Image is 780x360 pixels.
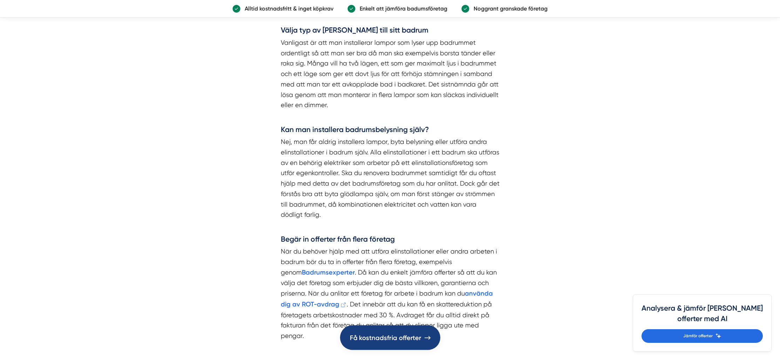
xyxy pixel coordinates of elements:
[240,4,333,13] p: Alltid kostnadsfritt & inget köpkrav
[281,26,428,34] strong: Välja typ av [PERSON_NAME] till sitt badrum
[683,333,713,339] span: Jämför offerter
[355,4,447,13] p: Enkelt att jämföra badumsföretag
[281,37,500,121] p: Vanligast är att man installerar lampor som lyser upp badrummet ordentligt så att man ser bra då ...
[340,325,440,350] a: Få kostnadsfria offerter
[281,137,500,230] p: Nej, man får aldrig installera lampor, byta belysning eller utföra andra elinstallationer i badru...
[642,303,763,329] h4: Analysera & jämför [PERSON_NAME] offerter med AI
[281,290,493,308] a: använda dig av ROT-avdrag
[302,269,355,276] a: Badrumsexperter
[281,125,429,134] strong: Kan man installera badrumsbelysning själv?
[281,235,395,243] strong: Begär in offerter från flera företag
[642,329,763,343] a: Jämför offerter
[350,332,421,343] span: Få kostnadsfria offerter
[469,4,548,13] p: Noggrant granskade företag
[281,246,500,341] p: När du behöver hjälp med att utföra elinstallationer eller andra arbeten i badrum bör du ta in of...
